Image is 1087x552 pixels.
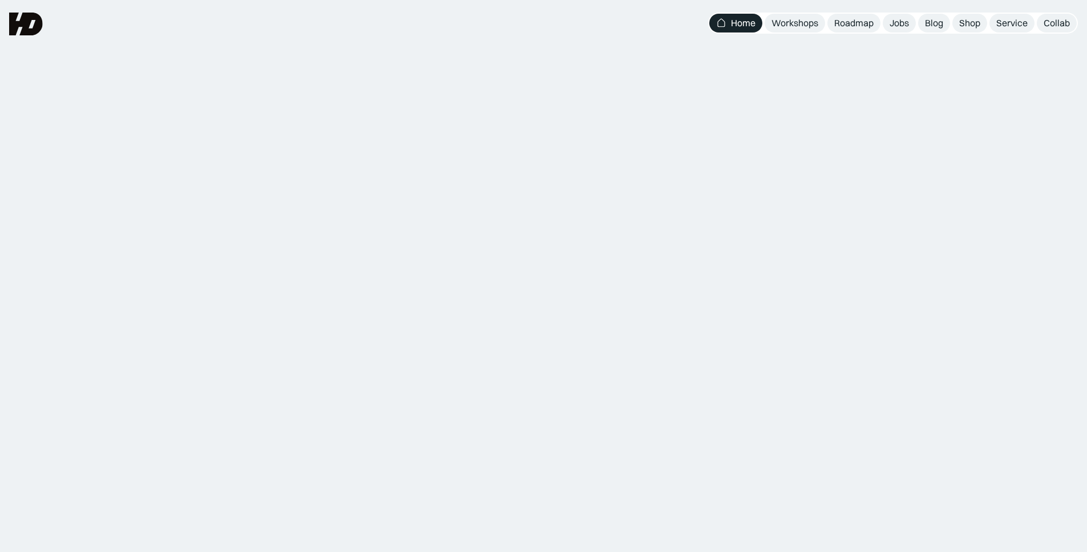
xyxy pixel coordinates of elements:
[771,17,818,29] div: Workshops
[989,14,1035,33] a: Service
[834,17,874,29] div: Roadmap
[918,14,950,33] a: Blog
[996,17,1028,29] div: Service
[1037,14,1077,33] a: Collab
[925,17,943,29] div: Blog
[883,14,916,33] a: Jobs
[952,14,987,33] a: Shop
[827,14,880,33] a: Roadmap
[1044,17,1070,29] div: Collab
[731,17,755,29] div: Home
[959,17,980,29] div: Shop
[765,14,825,33] a: Workshops
[890,17,909,29] div: Jobs
[709,14,762,33] a: Home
